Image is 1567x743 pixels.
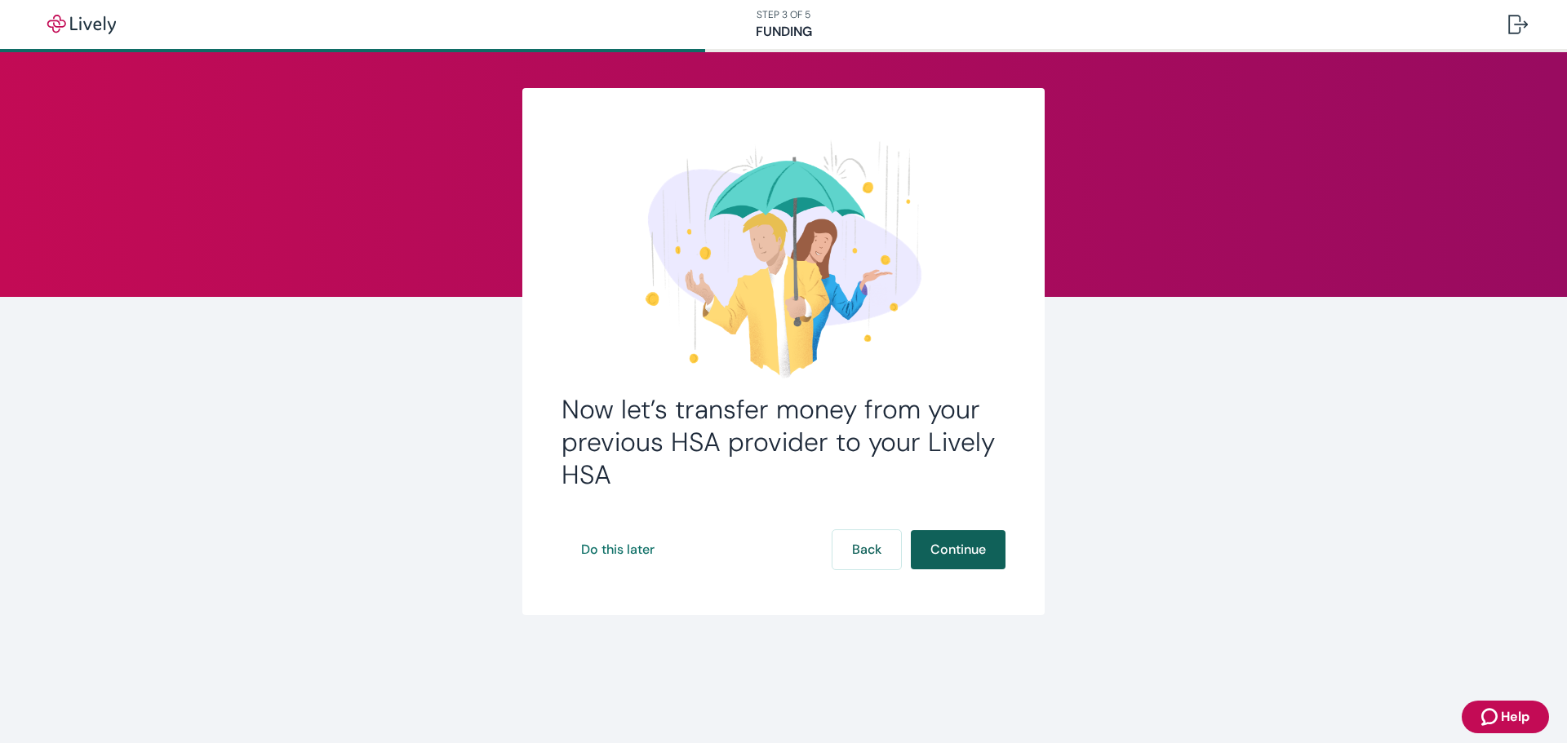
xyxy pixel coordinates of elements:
button: Log out [1495,5,1541,44]
button: Do this later [562,530,674,569]
h2: Now let’s transfer money from your previous HSA provider to your Lively HSA [562,393,1005,491]
button: Continue [911,530,1005,569]
button: Back [832,530,901,569]
img: Lively [36,15,127,34]
span: Help [1501,707,1529,727]
svg: Zendesk support icon [1481,707,1501,727]
button: Zendesk support iconHelp [1462,701,1549,733]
